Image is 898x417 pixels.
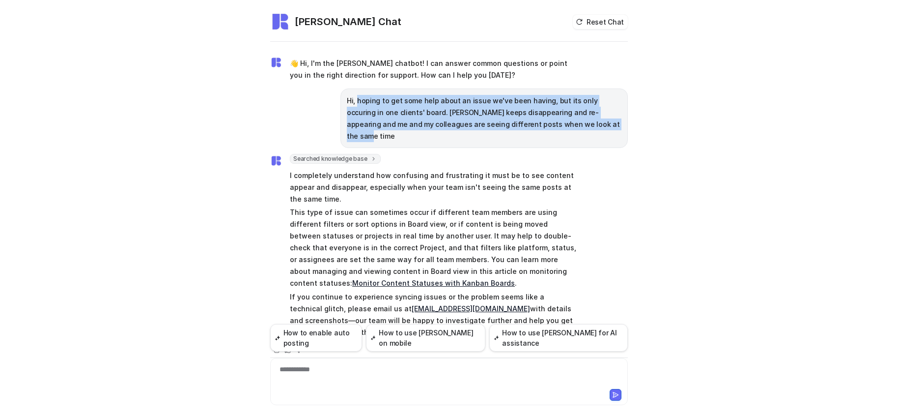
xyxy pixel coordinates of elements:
button: How to use [PERSON_NAME] for AI assistance [489,324,628,352]
img: Widget [270,155,282,167]
span: Searched knowledge base [290,154,381,164]
p: I completely understand how confusing and frustrating it must be to see content appear and disapp... [290,170,577,205]
a: [EMAIL_ADDRESS][DOMAIN_NAME] [412,304,530,313]
button: Reset Chat [573,15,628,29]
h2: [PERSON_NAME] Chat [295,15,401,29]
button: How to enable auto posting [270,324,362,352]
a: Monitor Content Statuses with Kanban Boards [352,279,515,287]
p: Hi, hoping to get some help about an issue we've been having, but its only occuring in one client... [347,95,621,142]
img: Widget [270,57,282,68]
button: How to use [PERSON_NAME] on mobile [366,324,485,352]
img: Widget [270,12,290,31]
p: This type of issue can sometimes occur if different team members are using different filters or s... [290,207,577,289]
p: 👋 Hi, I'm the [PERSON_NAME] chatbot! I can answer common questions or point you in the right dire... [290,58,577,81]
p: If you continue to experience syncing issues or the problem seems like a technical glitch, please... [290,291,577,338]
